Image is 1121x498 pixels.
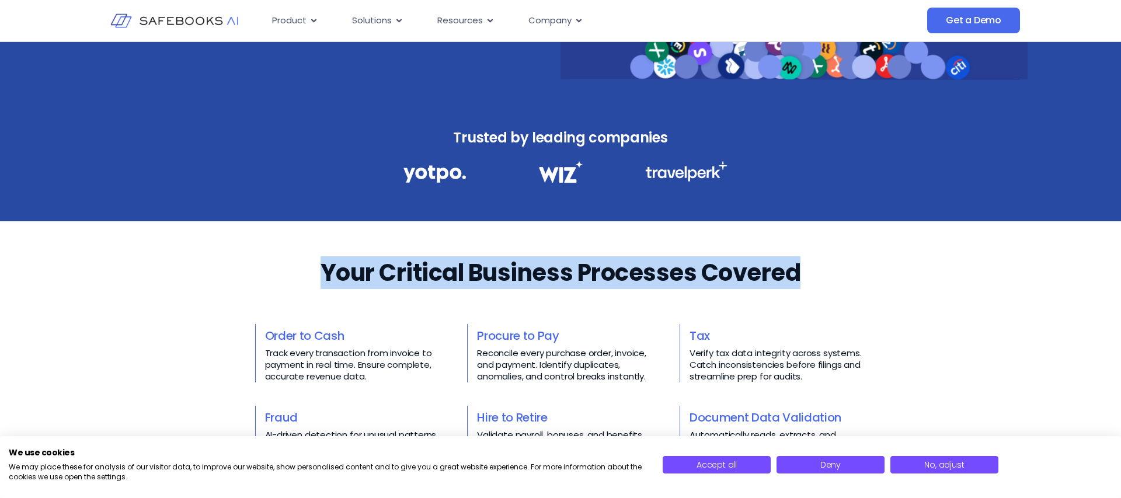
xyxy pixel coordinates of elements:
a: Hire to Retire [477,409,548,426]
p: Reconcile every purchase order, invoice, and payment. Identify duplicates, anomalies, and control... [477,347,654,382]
button: Deny all cookies [777,456,885,473]
span: Get a Demo [946,15,1001,26]
button: Adjust cookie preferences [890,456,998,473]
a: Tax [690,328,710,344]
span: Solutions [352,14,392,27]
h2: Your Critical Business Processes Covered​​ [321,256,801,289]
a: Fraud [265,409,298,426]
h2: We use cookies [9,447,645,458]
p: We may place these for analysis of our visitor data, to improve our website, show personalised co... [9,462,645,482]
a: Order to Cash [265,328,344,344]
span: No, adjust [924,459,964,471]
span: Product [272,14,307,27]
a: Document Data Validation [690,409,841,426]
h3: Trusted by leading companies [378,126,743,149]
nav: Menu [263,9,810,32]
img: Financial Data Governance 1 [403,161,466,186]
span: Accept all [697,459,737,471]
button: Accept all cookies [663,456,771,473]
a: Procure to Pay [477,328,559,344]
p: Track every transaction from invoice to payment in real time. Ensure complete, accurate revenue d... [265,347,442,382]
span: Resources [437,14,483,27]
img: Financial Data Governance 3 [645,161,727,182]
img: Financial Data Governance 2 [533,161,588,183]
p: Verify tax data integrity across systems. Catch inconsistencies before filings and streamline pre... [690,347,866,382]
span: Deny [820,459,841,471]
div: Menu Toggle [263,9,810,32]
span: Company [528,14,572,27]
a: Get a Demo [927,8,1020,33]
